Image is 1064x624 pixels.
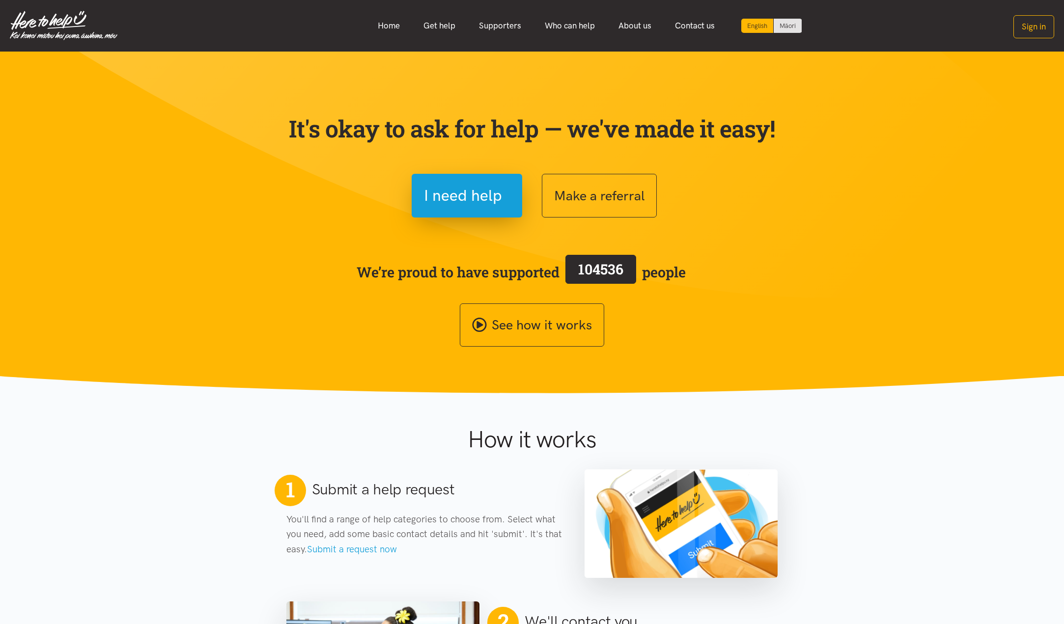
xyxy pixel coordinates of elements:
a: Home [366,15,412,36]
button: Sign in [1013,15,1054,38]
a: Contact us [663,15,727,36]
a: About us [607,15,663,36]
span: 104536 [578,260,623,278]
button: I need help [412,174,522,217]
a: Submit a request now [307,543,397,555]
button: Make a referral [542,174,657,217]
a: Supporters [467,15,533,36]
div: Current language [741,19,774,33]
a: Get help [412,15,467,36]
span: We’re proud to have supported people [357,253,686,291]
span: 1 [286,477,295,502]
a: 104536 [560,253,642,291]
p: It's okay to ask for help — we've made it easy! [286,114,778,143]
a: Who can help [533,15,607,36]
span: I need help [424,183,502,208]
h2: Submit a help request [312,479,455,500]
h1: How it works [371,425,692,454]
a: Switch to Te Reo Māori [774,19,802,33]
img: Home [10,11,117,40]
a: See how it works [460,303,604,347]
div: Language toggle [741,19,802,33]
p: You'll find a range of help categories to choose from. Select what you need, add some basic conta... [286,512,565,557]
